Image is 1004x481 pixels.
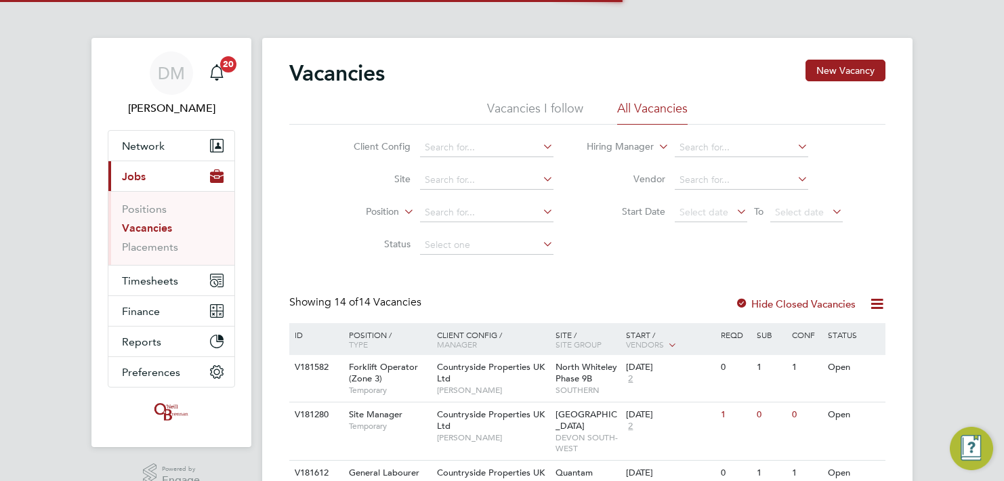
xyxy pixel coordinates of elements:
[349,409,402,420] span: Site Manager
[420,138,553,157] input: Search for...
[420,236,553,255] input: Select one
[626,339,664,350] span: Vendors
[108,161,234,191] button: Jobs
[108,401,235,423] a: Go to home page
[806,60,885,81] button: New Vacancy
[108,100,235,117] span: Danielle Murphy
[750,203,768,220] span: To
[789,402,824,427] div: 0
[108,266,234,295] button: Timesheets
[626,421,635,432] span: 2
[108,327,234,356] button: Reports
[556,432,620,453] span: DEVON SOUTH-WEST
[437,361,545,384] span: Countryside Properties UK Ltd
[437,339,477,350] span: Manager
[158,64,185,82] span: DM
[675,171,808,190] input: Search for...
[717,355,753,380] div: 0
[122,366,180,379] span: Preferences
[552,323,623,356] div: Site /
[333,140,411,152] label: Client Config
[437,432,549,443] span: [PERSON_NAME]
[334,295,421,309] span: 14 Vacancies
[349,361,418,384] span: Forklift Operator (Zone 3)
[122,203,167,215] a: Positions
[675,138,808,157] input: Search for...
[108,296,234,326] button: Finance
[333,238,411,250] label: Status
[108,131,234,161] button: Network
[824,355,883,380] div: Open
[349,385,430,396] span: Temporary
[556,409,617,432] span: [GEOGRAPHIC_DATA]
[735,297,856,310] label: Hide Closed Vacancies
[333,173,411,185] label: Site
[122,140,165,152] span: Network
[556,385,620,396] span: SOUTHERN
[321,205,399,219] label: Position
[576,140,654,154] label: Hiring Manager
[420,171,553,190] input: Search for...
[220,56,236,72] span: 20
[108,51,235,117] a: DM[PERSON_NAME]
[623,323,717,357] div: Start /
[824,402,883,427] div: Open
[626,362,714,373] div: [DATE]
[789,355,824,380] div: 1
[437,385,549,396] span: [PERSON_NAME]
[775,206,824,218] span: Select date
[122,170,146,183] span: Jobs
[349,421,430,432] span: Temporary
[487,100,583,125] li: Vacancies I follow
[556,339,602,350] span: Site Group
[617,100,688,125] li: All Vacancies
[753,323,789,346] div: Sub
[162,463,200,475] span: Powered by
[437,409,545,432] span: Countryside Properties UK Ltd
[626,467,714,479] div: [DATE]
[824,323,883,346] div: Status
[108,357,234,387] button: Preferences
[753,355,789,380] div: 1
[291,323,339,346] div: ID
[122,274,178,287] span: Timesheets
[420,203,553,222] input: Search for...
[122,240,178,253] a: Placements
[289,60,385,87] h2: Vacancies
[434,323,552,356] div: Client Config /
[122,222,172,234] a: Vacancies
[291,402,339,427] div: V181280
[950,427,993,470] button: Engage Resource Center
[679,206,728,218] span: Select date
[339,323,434,356] div: Position /
[349,339,368,350] span: Type
[203,51,230,95] a: 20
[587,173,665,185] label: Vendor
[122,305,160,318] span: Finance
[717,402,753,427] div: 1
[789,323,824,346] div: Conf
[334,295,358,309] span: 14 of
[289,295,424,310] div: Showing
[108,191,234,265] div: Jobs
[91,38,251,447] nav: Main navigation
[122,335,161,348] span: Reports
[587,205,665,217] label: Start Date
[626,409,714,421] div: [DATE]
[717,323,753,346] div: Reqd
[753,402,789,427] div: 0
[626,373,635,385] span: 2
[556,361,617,384] span: North Whiteley Phase 9B
[152,401,191,423] img: oneillandbrennan-logo-retina.png
[291,355,339,380] div: V181582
